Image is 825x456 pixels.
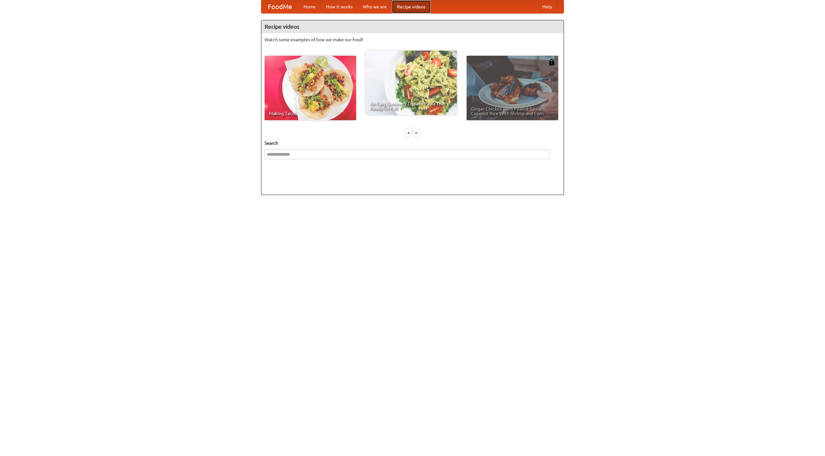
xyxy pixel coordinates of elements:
a: Home [298,0,321,13]
div: « [406,129,412,137]
a: An Easy, Summery Tomato Pasta That's Ready for Fall [365,51,457,115]
span: An Easy, Summery Tomato Pasta That's Ready for Fall [370,102,452,111]
a: FoodMe [261,0,298,13]
a: Recipe videos [392,0,431,13]
a: Who we are [358,0,392,13]
p: Watch some examples of how we make our food! [265,36,560,43]
a: Help [537,0,557,13]
div: » [413,129,419,137]
a: How it works [321,0,358,13]
span: Making Tacos [269,111,352,116]
a: Making Tacos [265,56,356,120]
h4: Recipe videos [261,20,564,33]
h5: Search [265,140,560,146]
img: 483408.png [548,59,555,65]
